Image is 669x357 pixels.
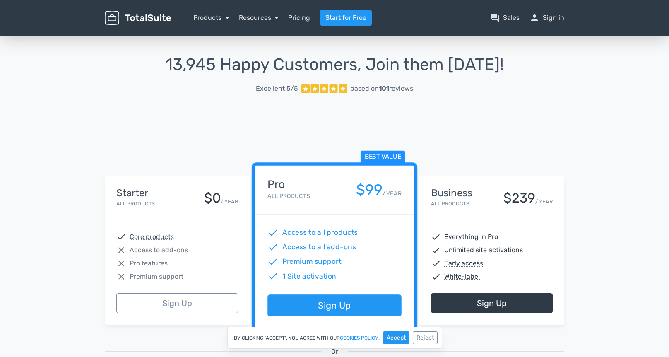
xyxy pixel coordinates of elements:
[490,13,520,23] a: question_answerSales
[350,84,413,94] div: based on reviews
[288,13,310,23] a: Pricing
[116,272,126,282] span: close
[267,295,401,317] a: Sign Up
[529,13,564,23] a: personSign in
[130,245,188,255] span: Access to add-ons
[431,272,441,282] span: check
[431,232,441,242] span: check
[340,335,378,340] a: cookies policy
[529,13,539,23] span: person
[116,200,155,207] small: All Products
[267,227,278,238] span: check
[383,189,402,198] small: / YEAR
[535,198,553,205] small: / YEAR
[227,327,442,349] div: By clicking "Accept", you agree with our .
[320,10,372,26] a: Start for Free
[267,178,310,191] h4: Pro
[221,198,238,205] small: / YEAR
[282,271,337,282] span: 1 Site activation
[444,232,498,242] span: Everything in Pro
[431,188,472,198] h4: Business
[431,200,469,207] small: All Products
[431,258,441,268] span: check
[193,14,229,22] a: Products
[116,232,126,242] span: check
[282,227,358,238] span: Access to all products
[413,331,438,344] button: Reject
[331,347,338,357] span: Or
[267,256,278,267] span: check
[361,151,405,164] span: Best value
[105,55,564,74] h1: 13,945 Happy Customers, Join them [DATE]!
[116,245,126,255] span: close
[490,13,500,23] span: question_answer
[239,14,279,22] a: Resources
[204,191,221,205] div: $0
[431,293,553,313] a: Sign Up
[431,245,441,255] span: check
[282,256,342,267] span: Premium support
[267,193,310,200] small: All Products
[116,188,155,198] h4: Starter
[130,258,168,268] span: Pro features
[116,258,126,268] span: close
[444,272,480,282] abbr: White-label
[130,272,183,282] span: Premium support
[356,182,383,198] div: $99
[267,271,278,282] span: check
[267,242,278,253] span: check
[383,331,409,344] button: Accept
[130,232,174,242] abbr: Core products
[105,80,564,97] a: Excellent 5/5 based on101reviews
[503,191,535,205] div: $239
[105,11,171,25] img: TotalSuite for WordPress
[116,293,238,313] a: Sign Up
[444,245,523,255] span: Unlimited site activations
[256,84,298,94] span: Excellent 5/5
[379,84,389,92] strong: 101
[444,258,483,268] abbr: Early access
[282,242,356,253] span: Access to all add-ons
